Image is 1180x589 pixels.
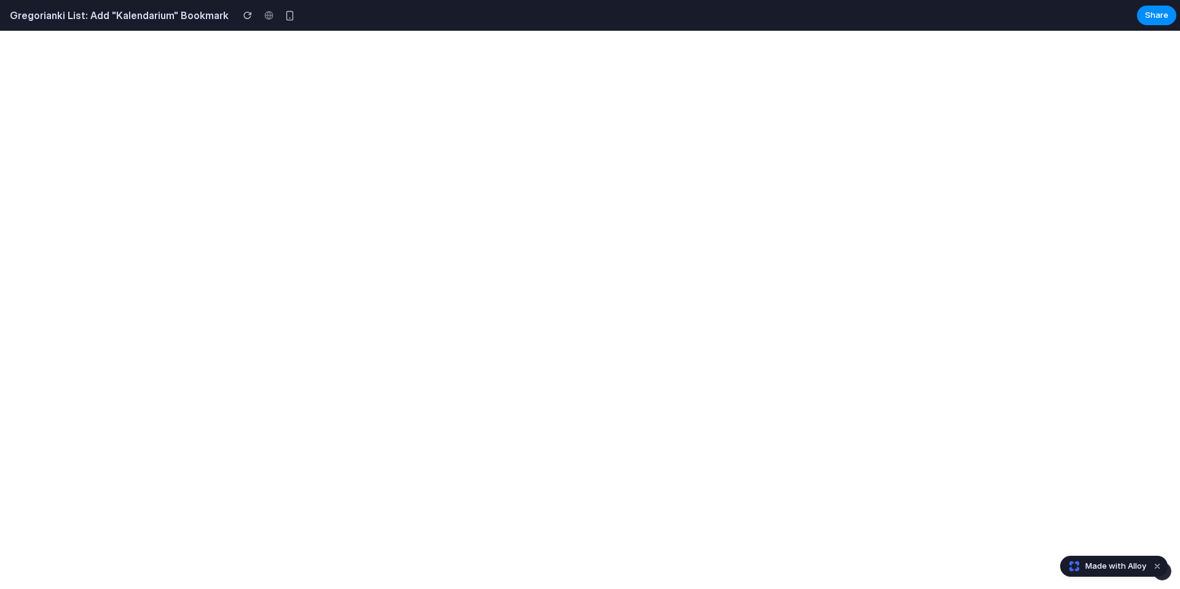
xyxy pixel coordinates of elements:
[1145,9,1168,22] span: Share
[1085,560,1146,572] span: Made with Alloy
[1061,560,1147,572] a: Made with Alloy
[1137,6,1176,25] button: Share
[1150,559,1165,574] button: Dismiss watermark
[5,8,229,23] h2: Gregorianki List: Add "Kalendarium" Bookmark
